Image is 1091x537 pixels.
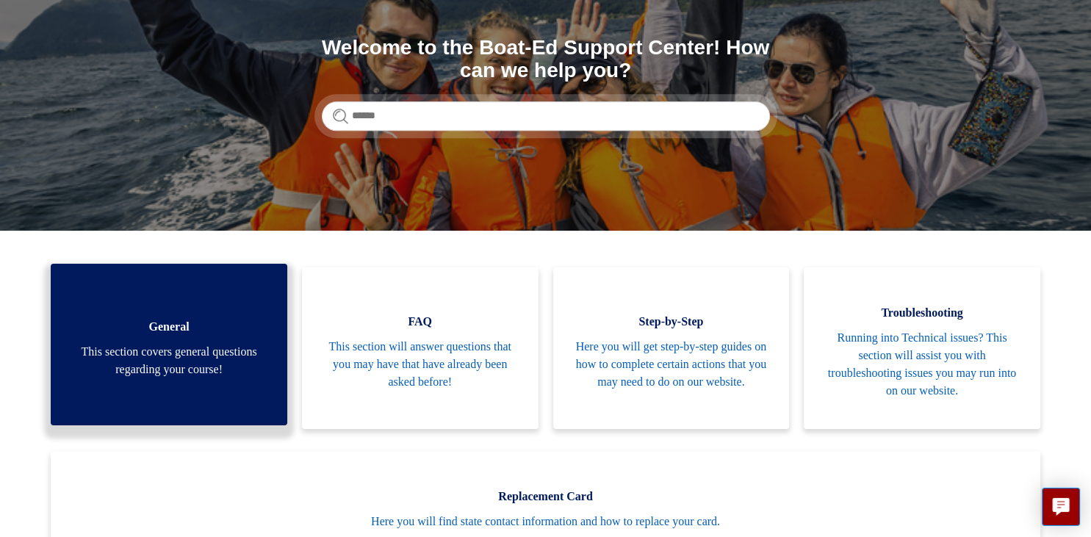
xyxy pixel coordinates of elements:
[73,343,265,378] span: This section covers general questions regarding your course!
[322,101,770,131] input: Search
[324,338,516,391] span: This section will answer questions that you may have that have already been asked before!
[73,488,1018,505] span: Replacement Card
[575,338,768,391] span: Here you will get step-by-step guides on how to complete certain actions that you may need to do ...
[826,329,1018,400] span: Running into Technical issues? This section will assist you with troubleshooting issues you may r...
[302,267,539,429] a: FAQ This section will answer questions that you may have that have already been asked before!
[73,513,1018,530] span: Here you will find state contact information and how to replace your card.
[322,37,770,82] h1: Welcome to the Boat-Ed Support Center! How can we help you?
[324,313,516,331] span: FAQ
[804,267,1040,429] a: Troubleshooting Running into Technical issues? This section will assist you with troubleshooting ...
[575,313,768,331] span: Step-by-Step
[1042,488,1080,526] button: Live chat
[73,318,265,336] span: General
[51,264,287,425] a: General This section covers general questions regarding your course!
[826,304,1018,322] span: Troubleshooting
[553,267,790,429] a: Step-by-Step Here you will get step-by-step guides on how to complete certain actions that you ma...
